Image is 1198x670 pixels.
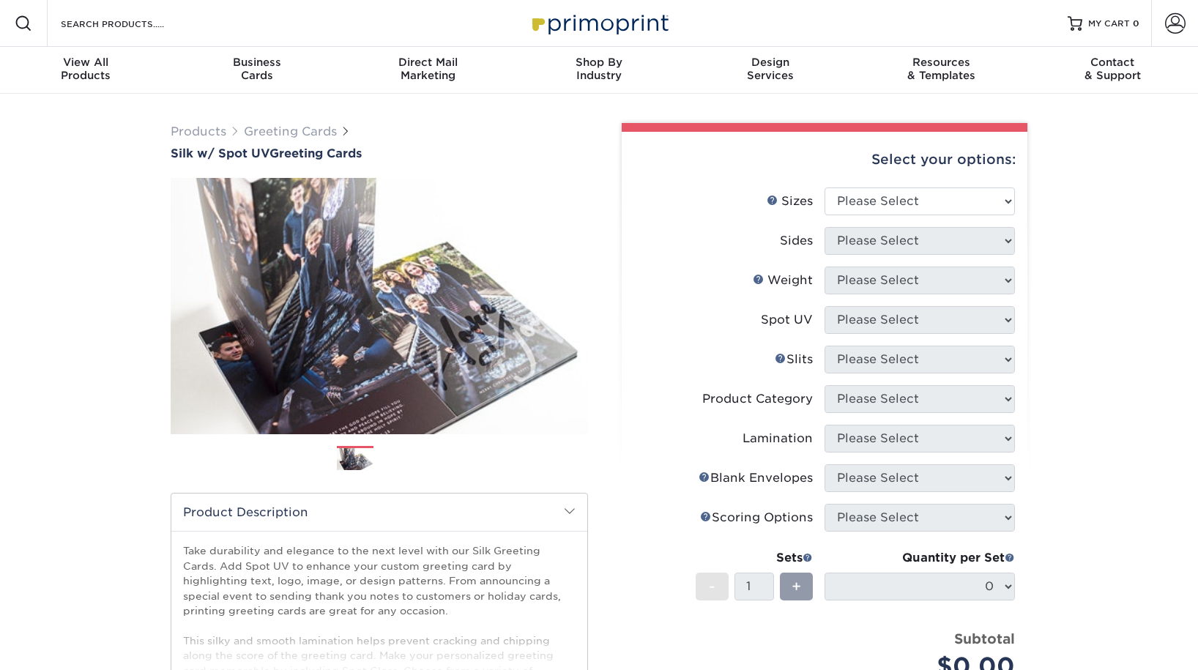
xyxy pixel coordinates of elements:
div: Product Category [702,390,813,408]
div: Blank Envelopes [699,469,813,487]
a: Resources& Templates [856,47,1027,94]
a: BusinessCards [171,47,343,94]
div: & Support [1027,56,1198,82]
span: 0 [1133,18,1139,29]
a: Greeting Cards [244,124,337,138]
span: Resources [856,56,1027,69]
strong: Subtotal [954,630,1015,647]
span: + [792,576,801,598]
input: SEARCH PRODUCTS..... [59,15,202,32]
a: Products [171,124,226,138]
h1: Greeting Cards [171,146,588,160]
div: Spot UV [761,311,813,329]
a: Direct MailMarketing [342,47,513,94]
h2: Product Description [171,494,587,531]
a: Contact& Support [1027,47,1198,94]
div: Services [685,56,856,82]
span: MY CART [1088,18,1130,30]
div: Industry [513,56,685,82]
img: Silk w/ Spot UV 01 [171,162,588,450]
span: Contact [1027,56,1198,69]
div: Quantity per Set [825,549,1015,567]
div: Cards [171,56,343,82]
a: Shop ByIndustry [513,47,685,94]
div: Sets [696,549,813,567]
span: Business [171,56,343,69]
div: Scoring Options [700,509,813,526]
a: Silk w/ Spot UVGreeting Cards [171,146,588,160]
span: Direct Mail [342,56,513,69]
img: Greeting Cards 02 [386,440,423,477]
img: Greeting Cards 01 [337,447,373,472]
span: Design [685,56,856,69]
a: DesignServices [685,47,856,94]
span: Silk w/ Spot UV [171,146,269,160]
div: Weight [753,272,813,289]
div: Select your options: [633,132,1016,187]
div: Sizes [767,193,813,210]
div: Sides [780,232,813,250]
span: - [709,576,715,598]
img: Primoprint [526,7,672,39]
div: Slits [775,351,813,368]
div: Marketing [342,56,513,82]
span: Shop By [513,56,685,69]
div: Lamination [743,430,813,447]
div: & Templates [856,56,1027,82]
